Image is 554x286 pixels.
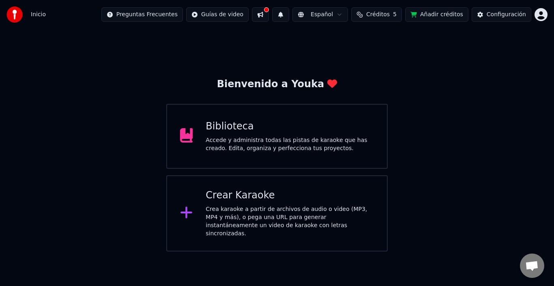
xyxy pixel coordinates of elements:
[206,136,374,153] div: Accede y administra todas las pistas de karaoke que has creado. Edita, organiza y perfecciona tus...
[366,11,390,19] span: Créditos
[520,254,544,278] div: Chat abierto
[206,205,374,238] div: Crea karaoke a partir de archivos de audio o video (MP3, MP4 y más), o pega una URL para generar ...
[6,6,23,23] img: youka
[351,7,402,22] button: Créditos5
[217,78,337,91] div: Bienvenido a Youka
[206,189,374,202] div: Crear Karaoke
[472,7,531,22] button: Configuración
[186,7,249,22] button: Guías de video
[101,7,183,22] button: Preguntas Frecuentes
[393,11,397,19] span: 5
[31,11,46,19] nav: breadcrumb
[31,11,46,19] span: Inicio
[487,11,526,19] div: Configuración
[206,120,374,133] div: Biblioteca
[405,7,468,22] button: Añadir créditos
